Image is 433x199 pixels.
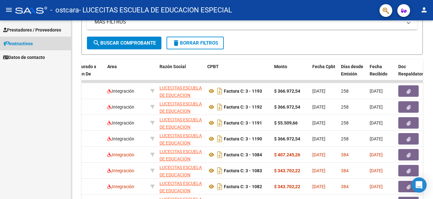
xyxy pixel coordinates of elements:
[312,104,325,110] span: [DATE]
[216,102,224,112] i: Descargar documento
[3,40,33,47] span: Instructivos
[160,165,202,185] span: LUCECITAS ESCUELA DE EDUCACION ESPECIAL
[341,64,363,76] span: Días desde Emisión
[341,104,349,110] span: 258
[341,184,349,189] span: 384
[216,118,224,128] i: Descargar documento
[312,136,325,141] span: [DATE]
[216,86,224,96] i: Descargar documento
[160,116,202,130] div: 33516241549
[216,150,224,160] i: Descargar documento
[160,132,202,146] div: 33516241549
[224,89,262,94] strong: Factura C: 3 - 1193
[167,37,224,49] button: Borrar Filtros
[370,120,383,125] span: [DATE]
[312,168,325,173] span: [DATE]
[95,18,402,25] mat-panel-title: MAS FILTROS
[341,136,349,141] span: 258
[224,184,262,189] strong: Factura C: 3 - 1082
[341,89,349,94] span: 258
[70,60,105,88] datatable-header-cell: Facturado x Orden De
[160,100,202,114] div: 33516241549
[160,64,186,69] span: Razón Social
[274,104,300,110] strong: $ 366.972,54
[370,64,387,76] span: Fecha Recibido
[93,40,156,46] span: Buscar Comprobante
[312,64,335,69] span: Fecha Cpbt
[5,6,13,14] mat-icon: menu
[370,104,383,110] span: [DATE]
[105,60,148,88] datatable-header-cell: Area
[274,184,300,189] strong: $ 343.702,22
[207,64,219,69] span: CPBT
[160,117,202,137] span: LUCECITAS ESCUELA DE EDUCACION ESPECIAL
[224,136,262,141] strong: Factura C: 3 - 1190
[341,120,349,125] span: 258
[274,136,300,141] strong: $ 366.972,54
[341,168,349,173] span: 384
[274,168,300,173] strong: $ 343.702,22
[216,181,224,192] i: Descargar documento
[107,152,134,157] span: Integración
[160,85,202,105] span: LUCECITAS ESCUELA DE EDUCACION ESPECIAL
[370,136,383,141] span: [DATE]
[79,3,232,17] span: - LUCECITAS ESCUELA DE EDUCACION ESPECIAL
[160,84,202,98] div: 33516241549
[224,104,262,110] strong: Factura C: 3 - 1192
[312,152,325,157] span: [DATE]
[272,60,310,88] datatable-header-cell: Monto
[160,180,202,193] div: 33516241549
[172,39,180,47] mat-icon: delete
[172,40,218,46] span: Borrar Filtros
[420,6,428,14] mat-icon: person
[87,37,161,49] button: Buscar Comprobante
[367,60,396,88] datatable-header-cell: Fecha Recibido
[312,89,325,94] span: [DATE]
[216,166,224,176] i: Descargar documento
[157,60,205,88] datatable-header-cell: Razón Social
[274,120,298,125] strong: $ 55.509,66
[160,101,202,121] span: LUCECITAS ESCUELA DE EDUCACION ESPECIAL
[160,148,202,161] div: 33516241549
[310,60,338,88] datatable-header-cell: Fecha Cpbt
[107,136,134,141] span: Integración
[107,184,134,189] span: Integración
[274,152,300,157] strong: $ 407.245,26
[274,64,287,69] span: Monto
[160,133,202,153] span: LUCECITAS ESCUELA DE EDUCACION ESPECIAL
[87,14,417,30] mat-expansion-panel-header: MAS FILTROS
[107,89,134,94] span: Integración
[72,64,96,76] span: Facturado x Orden De
[224,152,262,157] strong: Factura C: 3 - 1084
[312,184,325,189] span: [DATE]
[3,54,45,61] span: Datos de contacto
[205,60,272,88] datatable-header-cell: CPBT
[224,168,262,173] strong: Factura C: 3 - 1083
[107,64,117,69] span: Area
[160,164,202,177] div: 33516241549
[341,152,349,157] span: 384
[107,120,134,125] span: Integración
[93,39,100,47] mat-icon: search
[160,149,202,169] span: LUCECITAS ESCUELA DE EDUCACION ESPECIAL
[50,3,79,17] span: - ostcara
[224,120,262,125] strong: Factura C: 3 - 1191
[338,60,367,88] datatable-header-cell: Días desde Emisión
[312,120,325,125] span: [DATE]
[107,168,134,173] span: Integración
[370,152,383,157] span: [DATE]
[411,177,427,193] div: Open Intercom Messenger
[370,89,383,94] span: [DATE]
[274,89,300,94] strong: $ 366.972,54
[107,104,134,110] span: Integración
[370,184,383,189] span: [DATE]
[216,134,224,144] i: Descargar documento
[370,168,383,173] span: [DATE]
[398,64,427,76] span: Doc Respaldatoria
[3,26,61,33] span: Prestadores / Proveedores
